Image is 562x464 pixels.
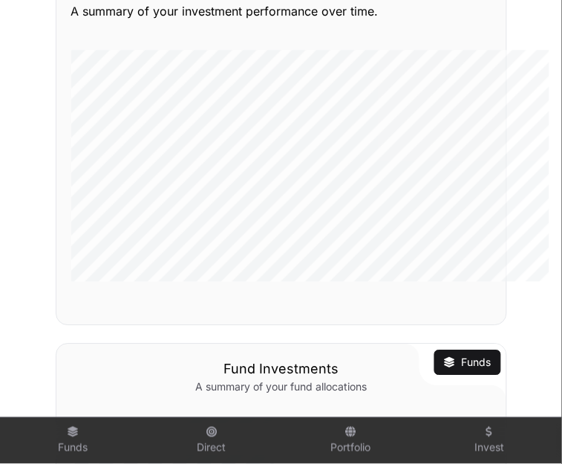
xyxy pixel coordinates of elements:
[426,421,553,461] a: Invest
[71,379,491,394] p: A summary of your fund allocations
[287,421,414,461] a: Portfolio
[9,421,136,461] a: Funds
[444,355,491,370] a: Funds
[71,2,491,20] p: A summary of your investment performance over time.
[434,350,501,375] button: Funds
[148,421,275,461] a: Direct
[71,359,491,379] h3: Fund Investments
[488,393,562,464] iframe: Chat Widget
